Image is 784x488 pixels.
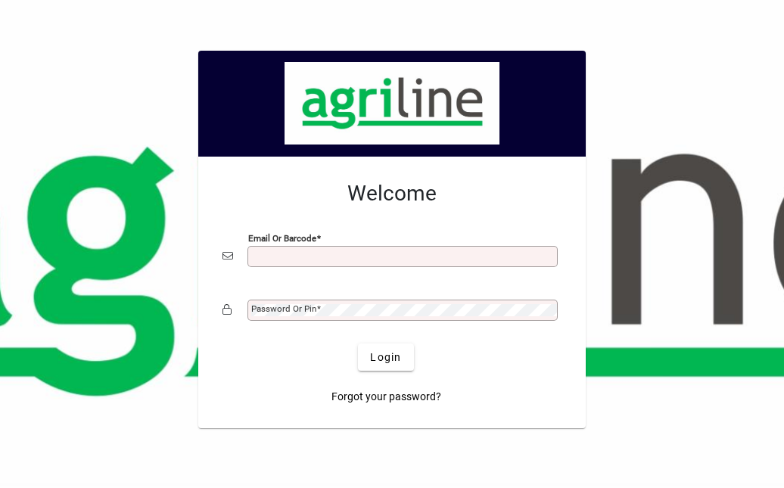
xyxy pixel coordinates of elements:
[331,389,441,405] span: Forgot your password?
[370,350,401,365] span: Login
[251,303,316,314] mat-label: Password or Pin
[358,343,413,371] button: Login
[248,233,316,244] mat-label: Email or Barcode
[325,383,447,410] a: Forgot your password?
[222,181,562,207] h2: Welcome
